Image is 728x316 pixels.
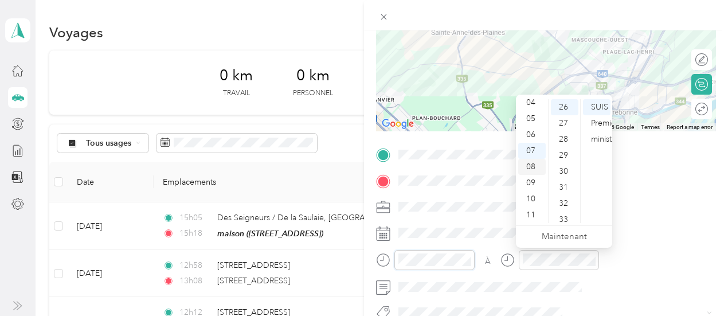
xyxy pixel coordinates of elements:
font: 27 [559,118,568,128]
font: Maintenant [542,231,587,242]
font: 07 [526,146,535,155]
font: 30 [559,166,568,176]
font: 28 [559,134,568,144]
font: 09 [526,178,535,188]
font: 32 [559,198,568,208]
a: Conditions (s'ouvre dans un nouvel onglet) [641,124,660,130]
font: 05 [526,114,535,123]
font: À [485,256,491,266]
font: 06 [526,130,535,139]
font: 08 [526,162,535,171]
font: 11 [526,210,535,220]
a: Report a map error [667,124,713,130]
font: Premier ministre [591,118,619,144]
font: 26 [559,102,568,112]
iframe: Cadre de bouton de discussion Everlance-gr [664,252,728,316]
font: 10 [526,194,535,204]
font: 04 [526,97,535,107]
font: 33 [559,214,568,224]
font: 31 [559,182,568,192]
font: Termes [641,124,660,130]
font: 29 [559,150,568,160]
font: SUIS [591,102,608,112]
a: Ouvrir cette zone dans Google Maps (ouvre une nouvelle fenêtre) [379,116,417,131]
button: Raccourcis clavier [515,124,523,129]
img: Google [379,116,417,131]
